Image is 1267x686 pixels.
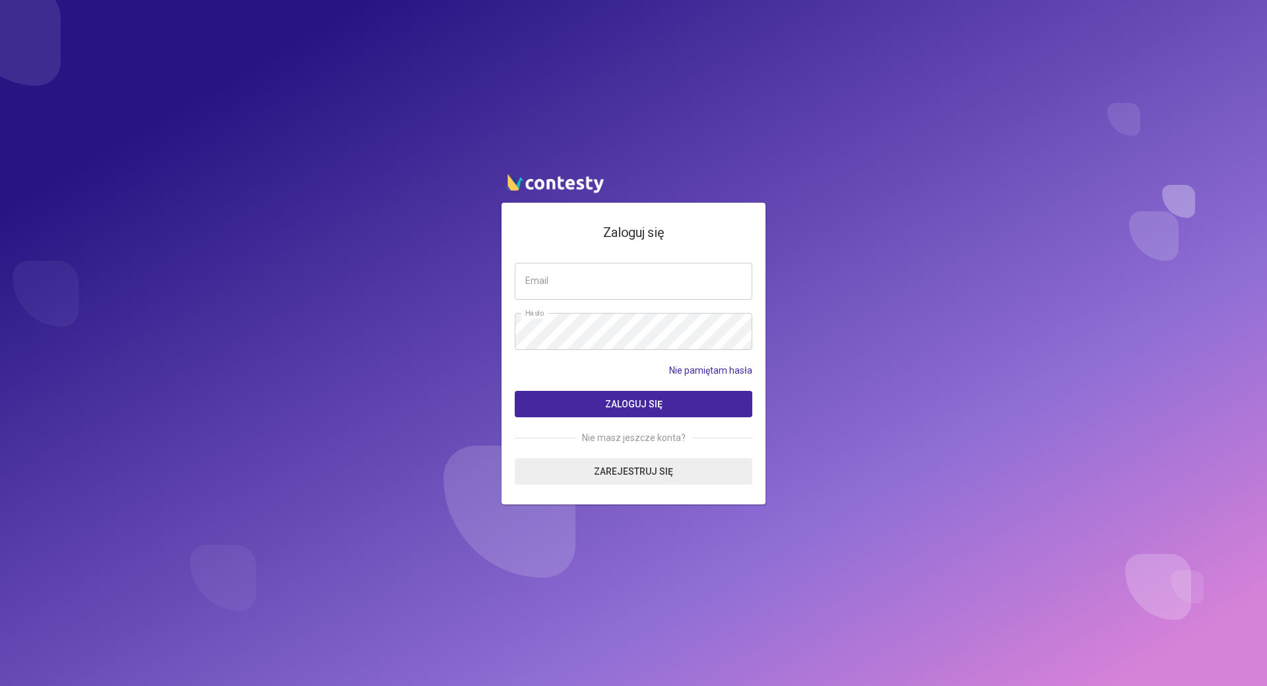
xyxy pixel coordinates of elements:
span: Nie masz jeszcze konta? [575,430,692,445]
button: Zaloguj się [515,391,752,417]
a: Nie pamiętam hasła [669,363,752,378]
h4: Zaloguj się [515,223,752,243]
span: Zaloguj się [605,399,663,409]
img: contesty logo [502,168,607,196]
a: Zarejestruj się [515,458,752,485]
